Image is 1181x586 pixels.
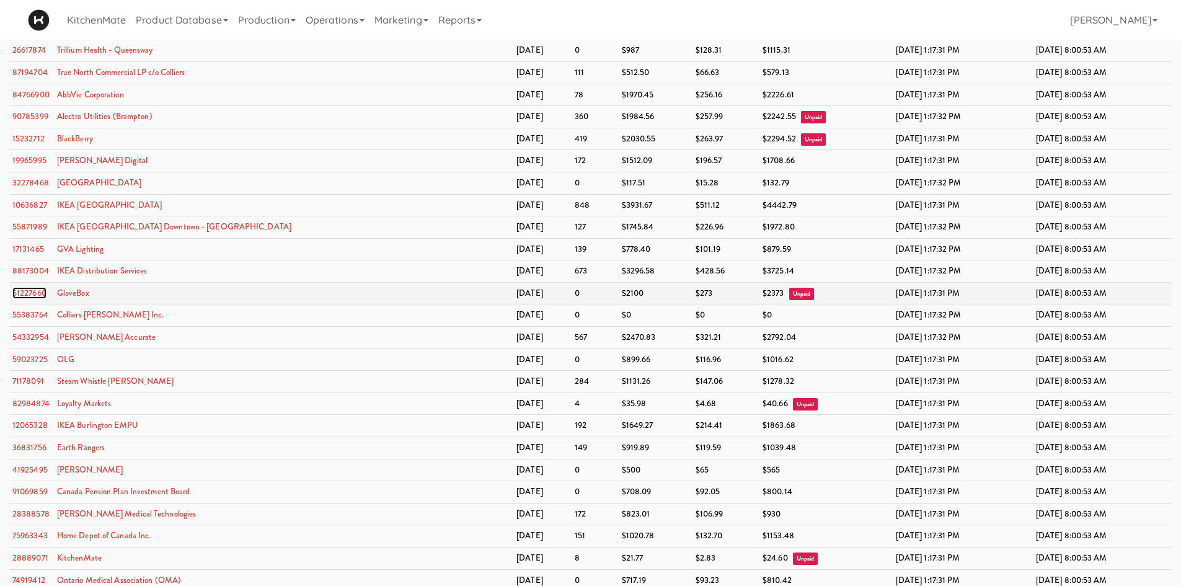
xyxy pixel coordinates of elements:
span: $810.42 [763,574,792,586]
td: $1970.45 [619,84,692,106]
a: 15232712 [12,133,45,144]
a: 90785399 [12,110,48,122]
td: [DATE] 1:17:32 PM [893,216,1033,239]
a: True North Commercial LP c/o Colliers [57,66,185,78]
td: 360 [572,106,619,128]
td: $66.63 [692,61,759,84]
td: [DATE] [513,282,572,304]
td: $21.77 [619,548,692,570]
td: [DATE] 8:00:53 AM [1033,40,1172,62]
td: [DATE] 8:00:53 AM [1033,282,1172,304]
a: 36831756 [12,442,46,453]
a: 54332954 [12,331,49,343]
td: 127 [572,216,619,239]
a: 91069859 [12,486,48,497]
a: IKEA Distribution Services [57,265,148,277]
a: 12065328 [12,419,48,431]
td: $4.68 [692,393,759,415]
span: $2792.04 [763,331,796,343]
td: $3931.67 [619,194,692,216]
td: $147.06 [692,371,759,393]
td: $321.21 [692,327,759,349]
a: [PERSON_NAME] Accurate [57,331,156,343]
td: 0 [572,348,619,371]
a: 87194704 [12,66,48,78]
a: [PERSON_NAME] [57,464,123,476]
td: $263.97 [692,128,759,150]
td: [DATE] 1:17:31 PM [893,503,1033,525]
a: 88173004 [12,265,49,277]
td: [DATE] [513,150,572,172]
td: [DATE] 8:00:53 AM [1033,172,1172,194]
td: [DATE] 8:00:53 AM [1033,128,1172,150]
td: $511.12 [692,194,759,216]
td: $987 [619,40,692,62]
td: 0 [572,172,619,194]
span: $40.66 [763,397,788,409]
td: 8 [572,548,619,570]
span: $879.59 [763,243,791,255]
a: 28388578 [12,508,50,520]
td: 419 [572,128,619,150]
td: [DATE] [513,525,572,548]
td: [DATE] [513,393,572,415]
a: OLG [57,353,74,365]
td: [DATE] [513,194,572,216]
a: Steam Whistle [PERSON_NAME] [57,375,174,387]
td: $512.50 [619,61,692,84]
a: BlackBerry [57,133,93,144]
td: [DATE] [513,260,572,283]
td: [DATE] [513,503,572,525]
img: Micromart [28,9,50,31]
td: [DATE] [513,172,572,194]
a: GVA Lighting [57,243,104,255]
td: $1512.09 [619,150,692,172]
td: [DATE] [513,437,572,459]
td: [DATE] [513,238,572,260]
td: 78 [572,84,619,106]
a: Colliers [PERSON_NAME] Inc. [57,309,164,321]
span: $2226.61 [763,89,794,100]
span: $1863.68 [763,419,795,431]
a: 17131465 [12,243,44,255]
a: IKEA Burlington EMPU [57,419,138,431]
td: [DATE] 1:17:32 PM [893,172,1033,194]
td: $708.09 [619,481,692,504]
span: $1972.80 [763,221,795,233]
td: 149 [572,437,619,459]
a: Trillium Health - Queensway [57,44,153,56]
td: $273 [692,282,759,304]
td: $2030.55 [619,128,692,150]
td: [DATE] 8:00:53 AM [1033,348,1172,371]
a: 51227660 [12,287,46,299]
td: [DATE] 8:00:53 AM [1033,393,1172,415]
td: $1984.56 [619,106,692,128]
a: 10636827 [12,199,47,211]
td: [DATE] 1:17:32 PM [893,106,1033,128]
td: [DATE] [513,61,572,84]
span: $565 [763,464,780,476]
span: Unpaid [793,553,818,565]
td: $128.31 [692,40,759,62]
a: 26617874 [12,44,46,56]
td: [DATE] [513,106,572,128]
td: 0 [572,459,619,481]
td: [DATE] [513,304,572,327]
td: [DATE] 1:17:31 PM [893,393,1033,415]
a: 55383764 [12,309,48,321]
td: 673 [572,260,619,283]
td: $119.59 [692,437,759,459]
td: [DATE] [513,128,572,150]
a: Alectra Utilities (Brampton) [57,110,153,122]
span: Unpaid [793,398,818,411]
td: $257.99 [692,106,759,128]
td: [DATE] 8:00:53 AM [1033,216,1172,239]
td: 111 [572,61,619,84]
td: $428.56 [692,260,759,283]
td: [DATE] 8:00:53 AM [1033,106,1172,128]
td: $256.16 [692,84,759,106]
a: 28889071 [12,552,48,564]
td: [DATE] 1:17:31 PM [893,415,1033,437]
td: [DATE] 1:17:32 PM [893,304,1033,327]
span: $579.13 [763,66,789,78]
